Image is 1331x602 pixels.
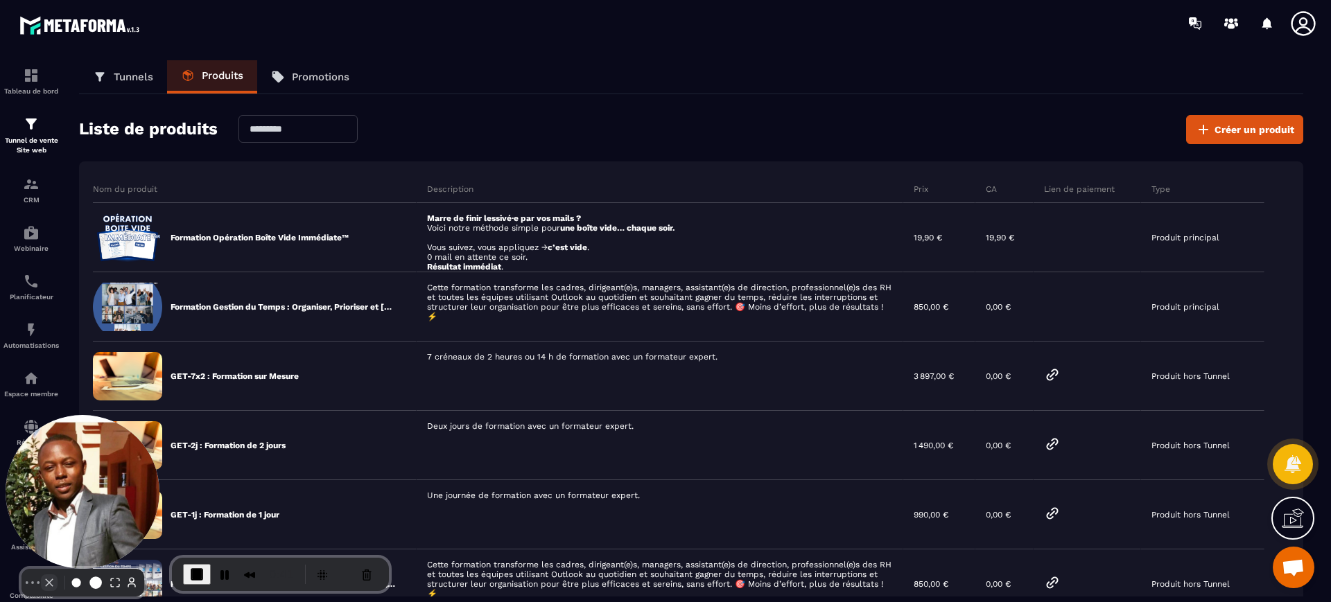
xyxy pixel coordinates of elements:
[257,60,363,94] a: Promotions
[167,60,257,94] a: Produits
[3,513,59,561] a: Assistant IA
[79,115,218,144] h2: Liste de produits
[171,371,299,382] p: GET-7x2 : Formation sur Mesure
[171,301,395,312] p: Formation Gestion du Temps : Organiser, Prioriser et [PERSON_NAME] en Sérénité
[3,543,59,551] p: Assistant IA
[23,176,40,193] img: formation
[23,116,40,132] img: formation
[1151,371,1230,381] p: Produit hors Tunnel
[3,263,59,311] a: schedulerschedulerPlanificateur
[114,71,153,83] p: Tunnels
[3,87,59,95] p: Tableau de bord
[292,71,349,83] p: Promotions
[171,232,349,243] p: Formation Opération Boîte Vide Immédiate™
[3,342,59,349] p: Automatisations
[3,390,59,398] p: Espace membre
[171,509,279,520] p: GET-1j : Formation de 1 jour
[23,67,40,84] img: formation
[986,184,997,195] p: CA
[202,69,243,82] p: Produits
[79,60,167,94] a: Tunnels
[93,352,162,400] img: formation-default-image.91678625.jpeg
[23,370,40,387] img: automations
[1186,115,1303,144] button: Créer un produit
[3,293,59,301] p: Planificateur
[3,105,59,166] a: formationformationTunnel de vente Site web
[23,224,40,241] img: automations
[1151,441,1230,450] p: Produit hors Tunnel
[1273,547,1314,588] div: Ouvrir le chat
[1151,302,1219,312] p: Produit principal
[93,283,162,331] img: 1315e0e21d0d3cc2b7a49539a3144920.png
[1151,184,1170,195] p: Type
[3,360,59,408] a: automationsautomationsEspace membre
[3,592,59,599] p: Comptabilité
[3,57,59,105] a: formationformationTableau de bord
[1044,184,1115,195] p: Lien de paiement
[1151,233,1219,242] p: Produit principal
[23,321,40,338] img: automations
[1151,510,1230,520] p: Produit hors Tunnel
[3,311,59,360] a: automationsautomationsAutomatisations
[19,12,144,38] img: logo
[23,273,40,290] img: scheduler
[3,495,59,502] p: E-mailing
[93,184,157,195] p: Nom du produit
[1151,579,1230,589] p: Produit hors Tunnel
[93,213,162,262] img: d81cd3016b751f6a04a4cae10ee06b9d.png
[171,440,286,451] p: GET-2j : Formation de 2 jours
[3,464,59,513] a: emailemailE-mailing
[427,184,473,195] p: Description
[3,196,59,204] p: CRM
[3,408,59,464] a: social-networksocial-networkRéseaux Sociaux
[3,439,59,454] p: Réseaux Sociaux
[3,245,59,252] p: Webinaire
[3,166,59,214] a: formationformationCRM
[1215,123,1294,136] span: Créer un produit
[3,136,59,155] p: Tunnel de vente Site web
[3,214,59,263] a: automationsautomationsWebinaire
[171,578,395,590] p: Formation Gestion du Temps avec Outlook : Organiser, Prioriser et [PERSON_NAME] en Sérénité
[914,184,928,195] p: Prix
